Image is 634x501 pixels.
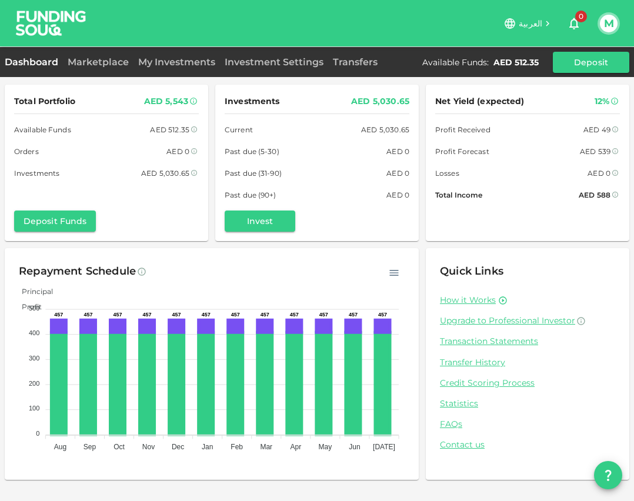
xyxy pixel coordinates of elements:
[13,287,53,296] span: Principal
[319,443,332,451] tspan: May
[440,336,615,347] a: Transaction Statements
[328,56,382,68] a: Transfers
[19,262,136,281] div: Repayment Schedule
[373,443,395,451] tspan: [DATE]
[440,419,615,430] a: FAQs
[595,94,609,109] div: 12%
[435,189,482,201] span: Total Income
[225,123,253,136] span: Current
[600,15,618,32] button: M
[172,443,184,451] tspan: Dec
[435,123,490,136] span: Profit Received
[575,11,587,22] span: 0
[141,167,189,179] div: AED 5,030.65
[54,443,66,451] tspan: Aug
[225,167,282,179] span: Past due (31-90)
[14,211,96,232] button: Deposit Funds
[440,315,575,326] span: Upgrade to Professional Investor
[36,430,39,437] tspan: 0
[349,443,360,451] tspan: Jun
[29,329,39,336] tspan: 400
[225,145,279,158] span: Past due (5-30)
[14,123,71,136] span: Available Funds
[114,443,125,451] tspan: Oct
[142,443,155,451] tspan: Nov
[594,461,622,489] button: question
[29,380,39,387] tspan: 200
[440,315,615,326] a: Upgrade to Professional Investor
[422,56,489,68] div: Available Funds :
[63,56,134,68] a: Marketplace
[29,305,39,312] tspan: 500
[579,189,610,201] div: AED 588
[440,265,503,278] span: Quick Links
[493,56,539,68] div: AED 512.35
[29,405,39,412] tspan: 100
[519,18,542,29] span: العربية
[351,94,409,109] div: AED 5,030.65
[440,378,615,389] a: Credit Scoring Process
[440,398,615,409] a: Statistics
[13,302,42,311] span: Profit
[583,123,610,136] div: AED 49
[225,211,295,232] button: Invest
[361,123,409,136] div: AED 5,030.65
[440,357,615,368] a: Transfer History
[386,167,409,179] div: AED 0
[553,52,629,73] button: Deposit
[386,145,409,158] div: AED 0
[84,443,96,451] tspan: Sep
[562,12,586,35] button: 0
[435,167,459,179] span: Losses
[260,443,272,451] tspan: Mar
[440,439,615,450] a: Contact us
[150,123,189,136] div: AED 512.35
[435,145,489,158] span: Profit Forecast
[225,189,276,201] span: Past due (90+)
[290,443,301,451] tspan: Apr
[386,189,409,201] div: AED 0
[166,145,189,158] div: AED 0
[231,443,243,451] tspan: Feb
[225,94,279,109] span: Investments
[440,295,496,306] a: How it Works
[134,56,220,68] a: My Investments
[5,56,63,68] a: Dashboard
[435,94,525,109] span: Net Yield (expected)
[14,167,59,179] span: Investments
[14,94,75,109] span: Total Portfolio
[220,56,328,68] a: Investment Settings
[144,94,188,109] div: AED 5,543
[588,167,610,179] div: AED 0
[14,145,39,158] span: Orders
[202,443,213,451] tspan: Jan
[580,145,610,158] div: AED 539
[29,355,39,362] tspan: 300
